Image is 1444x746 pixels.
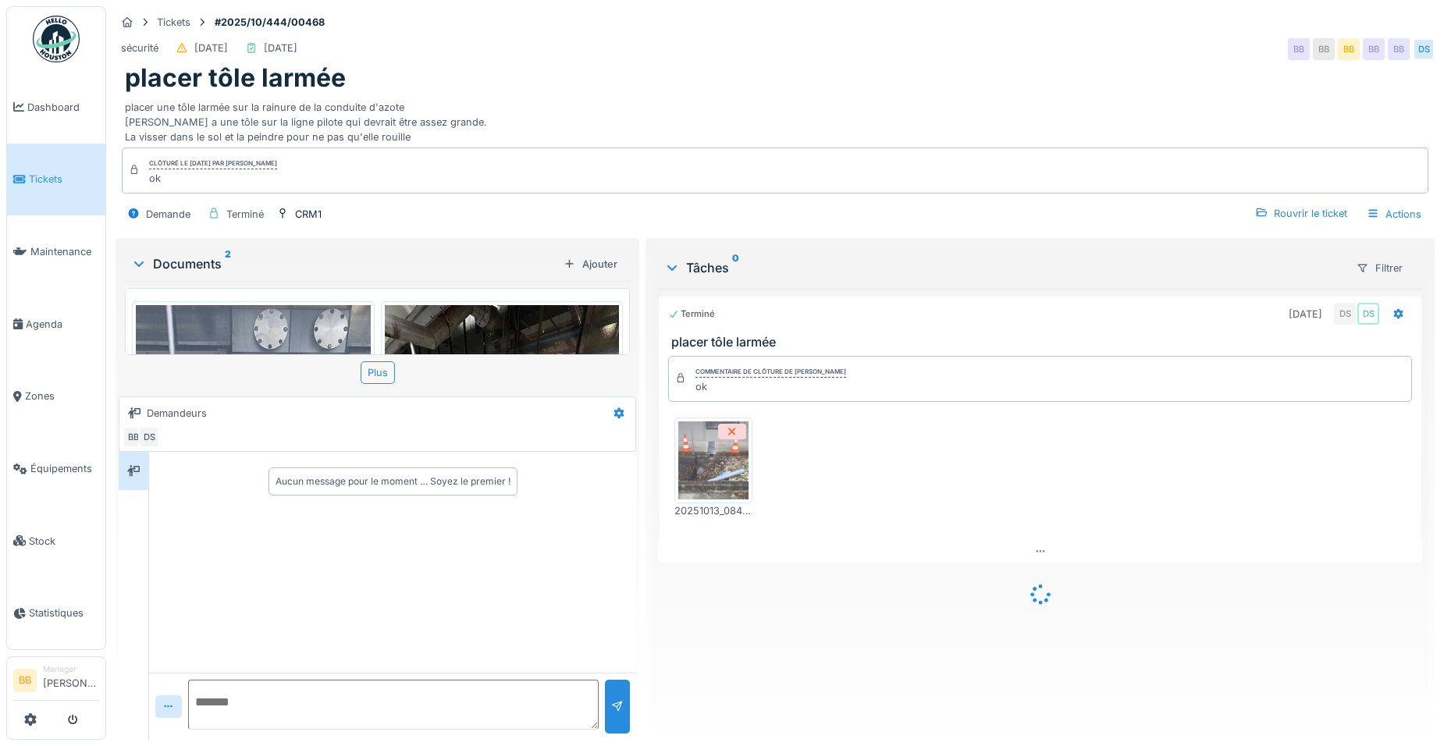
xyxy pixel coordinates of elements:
[1360,203,1428,226] div: Actions
[27,100,99,115] span: Dashboard
[225,254,231,273] sup: 2
[30,244,99,259] span: Maintenance
[194,41,228,55] div: [DATE]
[138,426,160,448] div: DS
[147,406,207,421] div: Demandeurs
[7,215,105,288] a: Maintenance
[43,663,99,697] li: [PERSON_NAME]
[1289,307,1322,321] div: [DATE]
[131,254,557,273] div: Documents
[1350,257,1410,279] div: Filtrer
[29,606,99,620] span: Statistiques
[226,207,264,222] div: Terminé
[123,426,144,448] div: BB
[361,361,395,384] div: Plus
[1338,38,1360,60] div: BB
[7,144,105,216] a: Tickets
[43,663,99,675] div: Manager
[149,171,277,186] div: ok
[668,307,715,321] div: Terminé
[695,367,846,378] div: Commentaire de clôture de [PERSON_NAME]
[1388,38,1410,60] div: BB
[678,421,749,499] img: 3xanadmpnkyejl6rbu1945mk3gky
[7,71,105,144] a: Dashboard
[385,305,620,618] img: trdvyyfnp6h8j9wcoedxitfo9wg9
[149,158,277,169] div: Clôturé le [DATE] par [PERSON_NAME]
[1357,303,1379,325] div: DS
[33,16,80,62] img: Badge_color-CXgf-gQk.svg
[674,503,752,518] div: 20251013_084815[1].jpg
[26,317,99,332] span: Agenda
[121,41,158,55] div: sécurité
[7,361,105,433] a: Zones
[30,461,99,476] span: Équipements
[557,254,624,275] div: Ajouter
[13,663,99,701] a: BB Manager[PERSON_NAME]
[7,288,105,361] a: Agenda
[264,41,297,55] div: [DATE]
[664,258,1343,277] div: Tâches
[1249,203,1353,224] div: Rouvrir le ticket
[732,258,739,277] sup: 0
[29,534,99,549] span: Stock
[29,172,99,186] span: Tickets
[25,389,99,403] span: Zones
[695,379,846,394] div: ok
[1334,303,1356,325] div: DS
[7,577,105,650] a: Statistiques
[157,15,190,30] div: Tickets
[7,505,105,577] a: Stock
[1288,38,1310,60] div: BB
[295,207,322,222] div: CRM1
[1363,38,1385,60] div: BB
[276,474,510,488] div: Aucun message pour le moment … Soyez le premier !
[125,94,1425,145] div: placer une tôle larmée sur la rainure de la conduite d'azote [PERSON_NAME] a une tôle sur la lign...
[7,432,105,505] a: Équipements
[208,15,331,30] strong: #2025/10/444/00468
[1413,38,1435,60] div: DS
[671,335,1415,350] h3: placer tôle larmée
[146,207,190,222] div: Demande
[13,669,37,692] li: BB
[1313,38,1335,60] div: BB
[125,63,346,93] h1: placer tôle larmée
